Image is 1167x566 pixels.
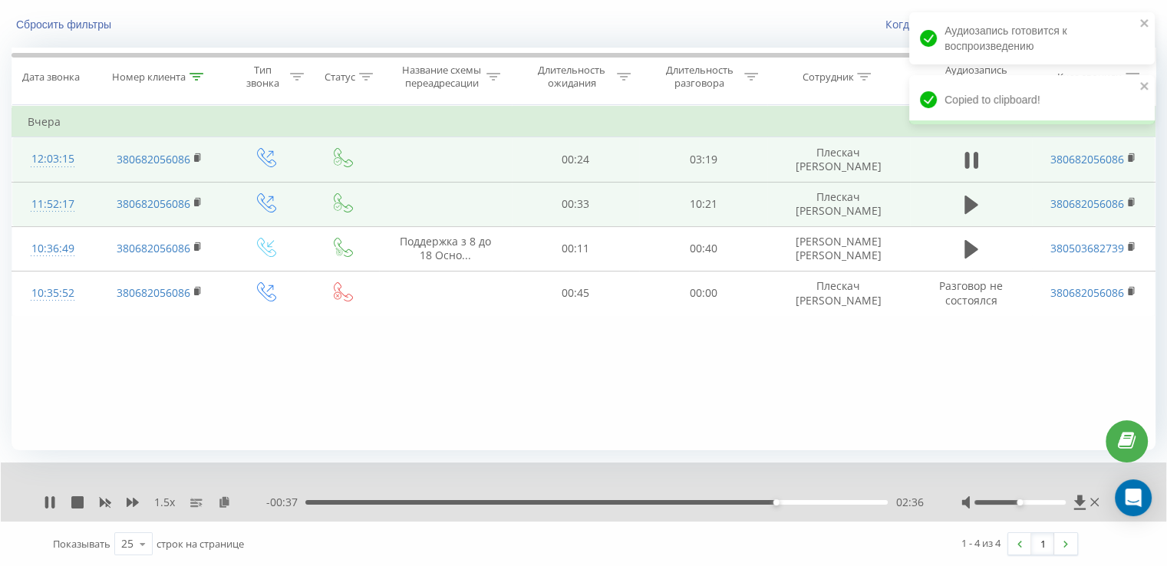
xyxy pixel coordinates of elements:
button: close [1139,80,1150,94]
div: 10:35:52 [28,278,78,308]
td: 00:45 [512,271,639,315]
span: строк на странице [157,537,244,551]
button: Сбросить фильтры [12,18,119,31]
td: [PERSON_NAME] [PERSON_NAME] [767,226,910,271]
div: Дата звонка [22,71,80,84]
div: 1 - 4 из 4 [961,535,1001,551]
div: Accessibility label [1017,499,1023,505]
div: Длительность ожидания [531,64,613,90]
a: 380682056086 [117,152,190,166]
td: 00:40 [639,226,766,271]
span: 1.5 x [154,495,175,510]
div: Длительность разговора [658,64,740,90]
div: 12:03:15 [28,144,78,174]
a: Когда данные могут отличаться от других систем [885,17,1155,31]
a: 1 [1031,533,1054,554]
a: 380503682739 [1050,241,1124,255]
span: Показывать [53,537,110,551]
td: 03:19 [639,137,766,182]
td: 10:21 [639,182,766,226]
span: - 00:37 [266,495,305,510]
div: Название схемы переадресации [401,64,483,90]
td: Вчера [12,107,1155,137]
div: 10:36:49 [28,234,78,264]
td: Плескач [PERSON_NAME] [767,182,910,226]
span: 02:36 [895,495,923,510]
div: Сотрудник [802,71,853,84]
td: 00:11 [512,226,639,271]
a: 380682056086 [1050,196,1124,211]
div: Open Intercom Messenger [1115,479,1152,516]
td: 00:00 [639,271,766,315]
a: 380682056086 [117,241,190,255]
div: Copied to clipboard! [909,75,1155,124]
div: 25 [121,536,134,551]
td: 00:33 [512,182,639,226]
div: Тип звонка [240,64,286,90]
td: Плескач [PERSON_NAME] [767,137,910,182]
td: Плескач [PERSON_NAME] [767,271,910,315]
td: 00:24 [512,137,639,182]
a: 380682056086 [1050,152,1124,166]
div: Статус [325,71,355,84]
div: Accessibility label [773,499,780,505]
span: Поддержка з 8 до 18 Осно... [400,234,491,262]
div: Аудиозапись готовится к воспроизведению [909,12,1155,64]
button: close [1139,17,1150,31]
span: Разговор не состоялся [939,278,1003,307]
a: 380682056086 [1050,285,1124,300]
div: Номер клиента [112,71,186,84]
a: 380682056086 [117,196,190,211]
a: 380682056086 [117,285,190,300]
div: 11:52:17 [28,189,78,219]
